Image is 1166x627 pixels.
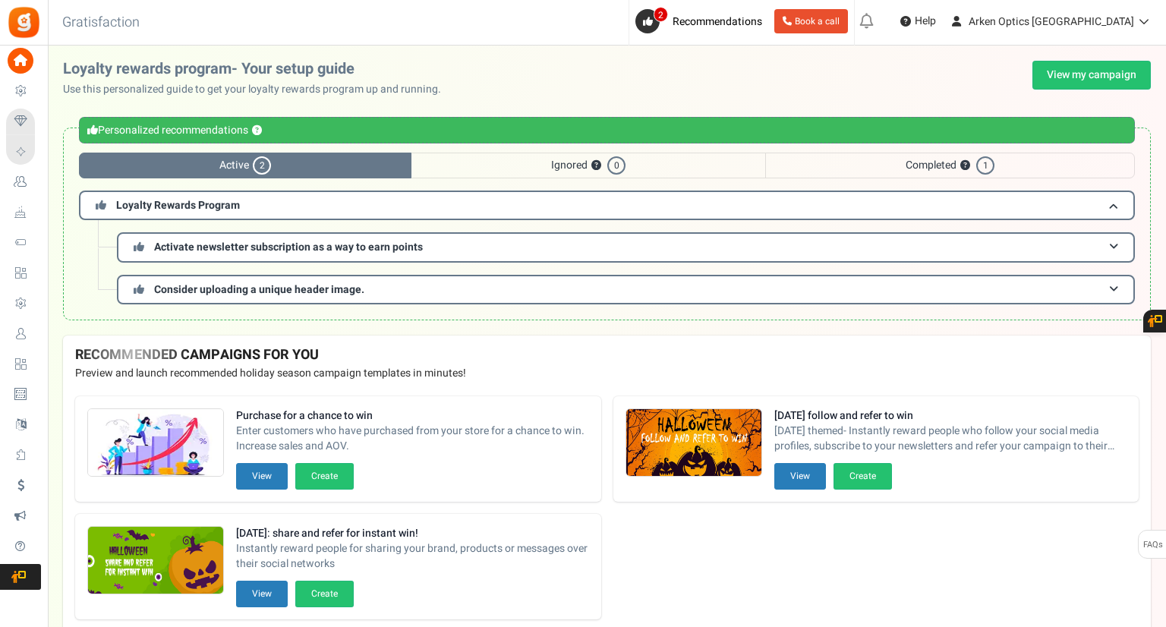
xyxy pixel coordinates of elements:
[635,9,768,33] a: 2 Recommendations
[411,153,765,178] span: Ignored
[591,161,601,171] button: ?
[236,424,589,454] span: Enter customers who have purchased from your store for a chance to win. Increase sales and AOV.
[1142,531,1163,559] span: FAQs
[79,117,1135,143] div: Personalized recommendations
[774,463,826,490] button: View
[236,541,589,572] span: Instantly reward people for sharing your brand, products or messages over their social networks
[774,424,1127,454] span: [DATE] themed- Instantly reward people who follow your social media profiles, subscribe to your n...
[253,156,271,175] span: 2
[154,239,423,255] span: Activate newsletter subscription as a way to earn points
[626,409,761,477] img: Recommended Campaigns
[607,156,626,175] span: 0
[765,153,1135,178] span: Completed
[969,14,1134,30] span: Arken Optics [GEOGRAPHIC_DATA]
[46,8,156,38] h3: Gratisfaction
[834,463,892,490] button: Create
[252,126,262,136] button: ?
[236,408,589,424] strong: Purchase for a chance to win
[88,527,223,595] img: Recommended Campaigns
[774,408,1127,424] strong: [DATE] follow and refer to win
[75,348,1139,363] h4: RECOMMENDED CAMPAIGNS FOR YOU
[295,581,354,607] button: Create
[673,14,762,30] span: Recommendations
[976,156,994,175] span: 1
[236,526,589,541] strong: [DATE]: share and refer for instant win!
[63,61,453,77] h2: Loyalty rewards program- Your setup guide
[63,82,453,97] p: Use this personalized guide to get your loyalty rewards program up and running.
[960,161,970,171] button: ?
[75,366,1139,381] p: Preview and launch recommended holiday season campaign templates in minutes!
[894,9,942,33] a: Help
[88,409,223,477] img: Recommended Campaigns
[236,581,288,607] button: View
[79,153,411,178] span: Active
[295,463,354,490] button: Create
[911,14,936,29] span: Help
[236,463,288,490] button: View
[116,197,240,213] span: Loyalty Rewards Program
[1032,61,1151,90] a: View my campaign
[154,282,364,298] span: Consider uploading a unique header image.
[654,7,668,22] span: 2
[774,9,848,33] a: Book a call
[7,5,41,39] img: Gratisfaction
